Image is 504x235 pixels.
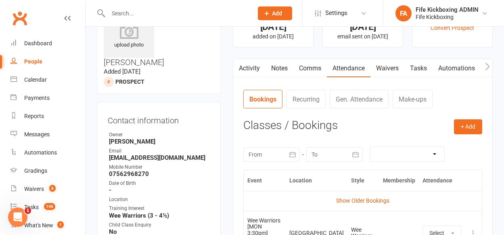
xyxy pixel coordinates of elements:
div: Payments [24,95,50,101]
h3: Classes / Bookings [243,119,482,132]
a: Tasks [404,59,433,78]
a: Automations [10,144,85,162]
div: Email [109,147,210,155]
th: Event [244,170,286,191]
a: Gradings [10,162,85,180]
a: Reports [10,107,85,125]
a: Show Older Bookings [336,197,389,204]
a: Automations [433,59,481,78]
span: 6 [49,185,56,192]
a: Tasks 146 [10,198,85,216]
span: 1 [57,221,64,228]
div: [DATE] [240,23,306,31]
div: Fife Kickboxing ADMIN [416,6,479,13]
div: Reports [24,113,44,119]
a: Recurring [287,90,326,108]
span: Settings [325,4,347,22]
button: Add [258,6,292,20]
div: Date of Birth [109,180,210,187]
th: Style [347,170,379,191]
div: Messages [24,131,50,138]
div: Automations [24,149,57,156]
h3: [PERSON_NAME] [104,7,214,67]
h3: Contact information [108,113,210,125]
a: Comms [293,59,327,78]
div: Dashboard [24,40,52,47]
th: Membership [379,170,419,191]
a: Waivers [370,59,404,78]
div: Waivers [24,186,44,192]
div: Mobile Number [109,163,210,171]
a: What's New1 [10,216,85,235]
span: 1 [25,207,31,214]
a: Dashboard [10,34,85,53]
a: Activity [233,59,266,78]
div: Location [109,196,210,203]
a: Convert Prospect [431,25,474,31]
strong: [EMAIL_ADDRESS][DOMAIN_NAME] [109,154,210,161]
span: 146 [44,203,55,210]
div: [DATE] [330,23,395,31]
a: Payments [10,89,85,107]
a: Clubworx [10,8,30,28]
a: Waivers 6 [10,180,85,198]
div: Child Class Enquiry [109,221,210,229]
a: Messages [10,125,85,144]
div: upload photo [104,23,154,49]
span: Add [272,10,282,17]
a: Gen. Attendance [330,90,389,108]
div: Calendar [24,76,47,83]
strong: Wee Warriors (3 - 4½) [109,212,210,219]
div: Fife Kickboxing [416,13,479,21]
div: Tasks [24,204,39,210]
a: Notes [266,59,293,78]
div: FA [395,5,412,21]
a: Attendance [327,59,370,78]
th: Location [286,170,347,191]
a: People [10,53,85,71]
input: Search... [106,8,247,19]
strong: [PERSON_NAME] [109,138,210,145]
strong: 07562968270 [109,170,210,178]
a: Bookings [243,90,282,108]
button: + Add [454,119,482,134]
div: People [24,58,42,65]
time: Added [DATE] [104,68,140,75]
strong: - [109,186,210,194]
div: Training Interest [109,205,210,212]
a: Make-ups [393,90,433,108]
div: Gradings [24,167,47,174]
p: added on [DATE] [240,33,306,40]
div: What's New [24,222,53,229]
iframe: Intercom live chat [8,207,27,227]
p: email sent on [DATE] [330,33,395,40]
snap: prospect [115,78,144,85]
a: Calendar [10,71,85,89]
div: Owner [109,131,210,139]
th: Attendance [419,170,465,191]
